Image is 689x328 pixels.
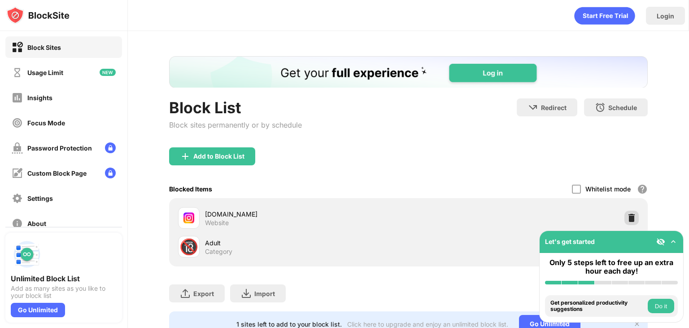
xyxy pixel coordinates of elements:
[205,209,408,219] div: [DOMAIN_NAME]
[205,238,408,248] div: Adult
[633,320,641,328] img: x-button.svg
[236,320,342,328] div: 1 sites left to add to your block list.
[179,238,198,256] div: 🔞
[541,104,567,111] div: Redirect
[12,117,23,129] img: focus-off.svg
[105,142,116,153] img: lock-menu.svg
[11,303,65,317] div: Go Unlimited
[27,119,65,127] div: Focus Mode
[12,67,23,78] img: time-usage-off.svg
[27,69,63,76] div: Usage Limit
[105,168,116,178] img: lock-menu.svg
[12,92,23,103] img: insights-off.svg
[169,98,302,117] div: Block List
[205,248,232,256] div: Category
[205,219,229,227] div: Website
[657,12,674,20] div: Login
[608,104,637,111] div: Schedule
[100,69,116,76] img: new-icon.svg
[11,238,43,270] img: push-block-list.svg
[574,7,635,25] div: animation
[27,44,61,51] div: Block Sites
[169,56,648,88] iframe: Banner
[12,193,23,204] img: settings-off.svg
[656,237,665,246] img: eye-not-visible.svg
[11,274,117,283] div: Unlimited Block List
[183,213,194,223] img: favicons
[12,168,23,179] img: customize-block-page-off.svg
[12,142,23,154] img: password-protection-off.svg
[6,6,70,24] img: logo-blocksite.svg
[585,185,631,193] div: Whitelist mode
[254,290,275,297] div: Import
[169,185,212,193] div: Blocked Items
[193,153,244,160] div: Add to Block List
[169,120,302,129] div: Block sites permanently or by schedule
[27,220,46,227] div: About
[545,258,678,275] div: Only 5 steps left to free up an extra hour each day!
[550,300,645,313] div: Get personalized productivity suggestions
[193,290,214,297] div: Export
[669,237,678,246] img: omni-setup-toggle.svg
[11,285,117,299] div: Add as many sites as you like to your block list
[27,144,92,152] div: Password Protection
[545,238,595,245] div: Let's get started
[648,299,674,313] button: Do it
[12,218,23,229] img: about-off.svg
[347,320,508,328] div: Click here to upgrade and enjoy an unlimited block list.
[27,169,87,177] div: Custom Block Page
[12,42,23,53] img: block-on.svg
[27,195,53,202] div: Settings
[27,94,52,102] div: Insights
